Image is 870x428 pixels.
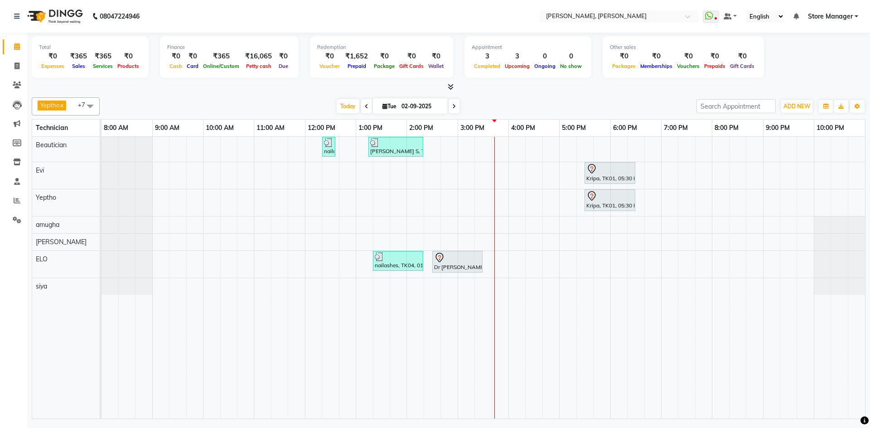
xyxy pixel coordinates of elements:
div: ₹0 [184,51,201,62]
a: 2:00 PM [407,121,435,135]
div: ₹365 [67,51,91,62]
div: ₹0 [728,51,757,62]
span: Card [184,63,201,69]
a: 5:00 PM [560,121,588,135]
div: ₹1,652 [342,51,372,62]
div: Kripa, TK01, 05:30 PM-06:30 PM, Permanent Nail Paint - Solid Color (Hand) [585,164,634,183]
div: nailashes, TK04, 01:20 PM-02:20 PM, Restoration - Removal of Extension (Hand) [374,252,422,269]
div: ₹0 [317,51,342,62]
span: Completed [472,63,503,69]
span: Beautician [36,141,67,149]
a: 3:00 PM [458,121,487,135]
span: Voucher [317,63,342,69]
input: 2025-09-02 [399,100,444,113]
span: Yeptho [36,193,56,202]
span: Expenses [39,63,67,69]
div: ₹0 [167,51,184,62]
div: ₹365 [201,51,242,62]
div: Dr [PERSON_NAME] , TK03, 02:30 PM-03:30 PM, Permanent Nail Paint - Solid Color (Hand) [433,252,482,271]
span: Upcoming [503,63,532,69]
a: 4:00 PM [509,121,537,135]
div: 3 [472,51,503,62]
b: 08047224946 [100,4,140,29]
div: Redemption [317,43,446,51]
span: ELO [36,255,48,263]
span: Petty cash [244,63,274,69]
a: 6:00 PM [611,121,639,135]
a: 8:00 PM [712,121,741,135]
button: ADD NEW [781,100,812,113]
div: 0 [558,51,584,62]
span: No show [558,63,584,69]
div: ₹0 [397,51,426,62]
span: Online/Custom [201,63,242,69]
span: Packages [610,63,638,69]
a: 10:00 PM [814,121,846,135]
span: Tue [380,103,399,110]
div: ₹0 [610,51,638,62]
span: Products [115,63,141,69]
a: 11:00 AM [254,121,287,135]
span: Evi [36,166,44,174]
div: ₹0 [702,51,728,62]
div: ₹0 [426,51,446,62]
div: ₹365 [91,51,115,62]
a: 10:00 AM [203,121,236,135]
span: Memberships [638,63,675,69]
div: Appointment [472,43,584,51]
div: Finance [167,43,291,51]
span: Sales [70,63,87,69]
a: 9:00 AM [153,121,182,135]
span: [PERSON_NAME] [36,238,87,246]
div: ₹0 [275,51,291,62]
div: ₹0 [39,51,67,62]
span: Services [91,63,115,69]
span: Wallet [426,63,446,69]
span: amugha [36,221,59,229]
span: Package [372,63,397,69]
span: Cash [167,63,184,69]
a: 9:00 PM [764,121,792,135]
span: Prepaids [702,63,728,69]
a: 1:00 PM [356,121,385,135]
input: Search Appointment [696,99,776,113]
span: Prepaid [345,63,368,69]
div: Other sales [610,43,757,51]
span: +7 [78,101,92,108]
span: siya [36,282,47,290]
span: Gift Cards [728,63,757,69]
div: 3 [503,51,532,62]
span: Gift Cards [397,63,426,69]
div: [PERSON_NAME] S, TK05, 01:15 PM-02:20 PM, Wax Full Arms,Wax Full Legs,Under Arms Wax [369,138,422,155]
span: Due [276,63,290,69]
img: logo [23,4,85,29]
a: x [59,101,63,109]
a: 12:00 PM [305,121,338,135]
div: 0 [532,51,558,62]
div: ₹16,065 [242,51,275,62]
span: Today [337,99,359,113]
div: ₹0 [115,51,141,62]
div: ₹0 [372,51,397,62]
div: Total [39,43,141,51]
a: 7:00 PM [662,121,690,135]
div: ₹0 [675,51,702,62]
span: ADD NEW [783,103,810,110]
span: Store Manager [808,12,853,21]
a: 8:00 AM [101,121,130,135]
div: nailashes, TK02, 12:20 PM-12:35 PM, Eyebrows Threading [323,138,334,155]
span: Yeptho [40,101,59,109]
span: Vouchers [675,63,702,69]
div: Kripa, TK01, 05:30 PM-06:30 PM, Permanent Nail Paint - Solid Color (Hand) [585,191,634,210]
span: Ongoing [532,63,558,69]
div: ₹0 [638,51,675,62]
span: Technician [36,124,68,132]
